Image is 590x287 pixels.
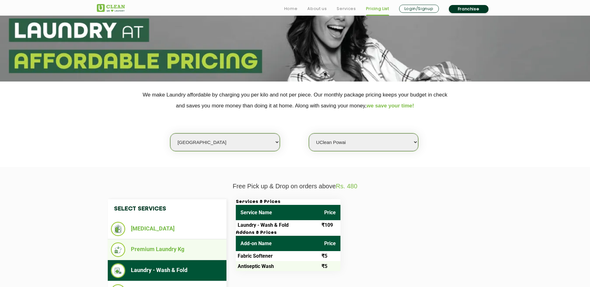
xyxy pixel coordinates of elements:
[449,5,488,13] a: Franchise
[97,89,493,111] p: We make Laundry affordable by charging you per kilo and not per piece. Our monthly package pricin...
[336,183,357,190] span: Rs. 480
[236,205,320,220] th: Service Name
[337,5,356,12] a: Services
[236,251,320,261] td: Fabric Softener
[307,5,327,12] a: About us
[236,261,320,271] td: Antiseptic Wash
[236,199,340,205] h3: Services & Prices
[111,222,223,236] li: [MEDICAL_DATA]
[320,205,340,220] th: Price
[111,242,223,257] li: Premium Laundry Kg
[97,183,493,190] p: Free Pick up & Drop on orders above
[97,4,125,12] img: UClean Laundry and Dry Cleaning
[111,222,126,236] img: Dry Cleaning
[399,5,439,13] a: Login/Signup
[236,230,340,236] h3: Addons & Prices
[111,263,126,278] img: Laundry - Wash & Fold
[367,103,414,109] span: we save your time!
[320,220,340,230] td: ₹109
[111,263,223,278] li: Laundry - Wash & Fold
[236,236,320,251] th: Add-on Name
[284,5,298,12] a: Home
[366,5,389,12] a: Pricing List
[320,251,340,261] td: ₹5
[108,199,226,219] h4: Select Services
[236,220,320,230] td: Laundry - Wash & Fold
[320,261,340,271] td: ₹5
[111,242,126,257] img: Premium Laundry Kg
[320,236,340,251] th: Price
